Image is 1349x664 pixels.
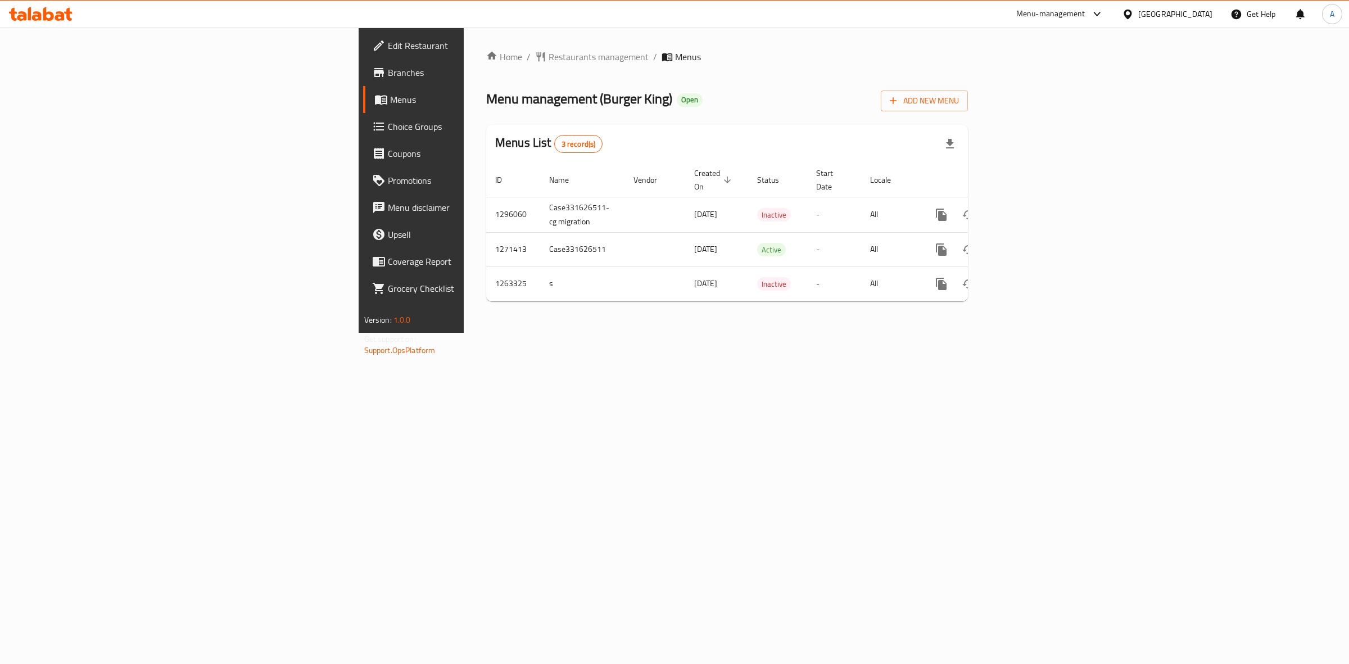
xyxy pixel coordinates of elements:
[807,266,861,301] td: -
[675,50,701,64] span: Menus
[955,201,982,228] button: Change Status
[881,91,968,111] button: Add New Menu
[388,201,575,214] span: Menu disclaimer
[757,208,791,222] div: Inactive
[955,270,982,297] button: Change Status
[388,282,575,295] span: Grocery Checklist
[816,166,848,193] span: Start Date
[388,39,575,52] span: Edit Restaurant
[363,86,584,113] a: Menus
[807,197,861,232] td: -
[393,313,411,327] span: 1.0.0
[633,173,672,187] span: Vendor
[555,139,603,150] span: 3 record(s)
[757,209,791,222] span: Inactive
[495,134,603,153] h2: Menus List
[363,275,584,302] a: Grocery Checklist
[486,50,968,64] nav: breadcrumb
[677,95,703,105] span: Open
[363,59,584,86] a: Branches
[388,66,575,79] span: Branches
[1138,8,1212,20] div: [GEOGRAPHIC_DATA]
[364,313,392,327] span: Version:
[757,173,794,187] span: Status
[1330,8,1334,20] span: A
[870,173,906,187] span: Locale
[363,248,584,275] a: Coverage Report
[549,50,649,64] span: Restaurants management
[486,163,1045,301] table: enhanced table
[390,93,575,106] span: Menus
[388,174,575,187] span: Promotions
[807,232,861,266] td: -
[549,173,583,187] span: Name
[919,163,1045,197] th: Actions
[363,113,584,140] a: Choice Groups
[677,93,703,107] div: Open
[388,120,575,133] span: Choice Groups
[388,228,575,241] span: Upsell
[936,130,963,157] div: Export file
[388,147,575,160] span: Coupons
[363,32,584,59] a: Edit Restaurant
[364,332,416,346] span: Get support on:
[554,135,603,153] div: Total records count
[363,194,584,221] a: Menu disclaimer
[928,270,955,297] button: more
[363,140,584,167] a: Coupons
[694,242,717,256] span: [DATE]
[495,173,517,187] span: ID
[535,50,649,64] a: Restaurants management
[364,343,436,358] a: Support.OpsPlatform
[955,236,982,263] button: Change Status
[757,243,786,256] span: Active
[363,167,584,194] a: Promotions
[653,50,657,64] li: /
[363,221,584,248] a: Upsell
[694,207,717,222] span: [DATE]
[861,266,919,301] td: All
[757,277,791,291] div: Inactive
[694,276,717,291] span: [DATE]
[757,278,791,291] span: Inactive
[861,197,919,232] td: All
[388,255,575,268] span: Coverage Report
[928,201,955,228] button: more
[694,166,735,193] span: Created On
[861,232,919,266] td: All
[1016,7,1085,21] div: Menu-management
[928,236,955,263] button: more
[890,94,959,108] span: Add New Menu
